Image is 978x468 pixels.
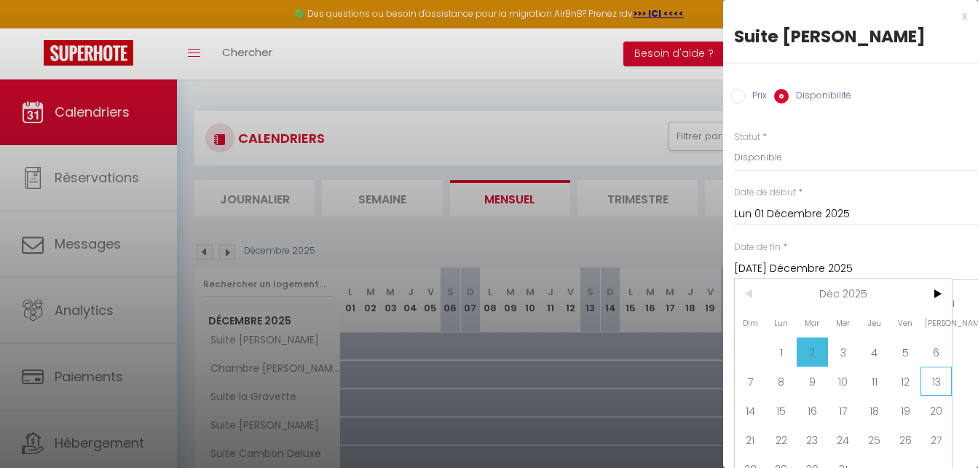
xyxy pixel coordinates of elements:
[859,425,890,454] span: 25
[797,367,828,396] span: 9
[723,7,967,25] div: x
[890,367,921,396] span: 12
[766,396,797,425] span: 15
[920,279,952,308] span: >
[828,338,859,367] span: 3
[734,25,967,48] div: Suite [PERSON_NAME]
[766,308,797,338] span: Lun
[828,425,859,454] span: 24
[735,367,766,396] span: 7
[734,241,781,254] label: Date de fin
[797,396,828,425] span: 16
[766,338,797,367] span: 1
[890,308,921,338] span: Ven
[735,396,766,425] span: 14
[859,367,890,396] span: 11
[859,338,890,367] span: 4
[890,425,921,454] span: 26
[859,396,890,425] span: 18
[920,308,952,338] span: [PERSON_NAME]
[797,308,828,338] span: Mar
[859,308,890,338] span: Jeu
[890,396,921,425] span: 19
[745,89,767,105] label: Prix
[828,396,859,425] span: 17
[734,186,796,200] label: Date de début
[920,396,952,425] span: 20
[890,338,921,367] span: 5
[920,367,952,396] span: 13
[766,367,797,396] span: 8
[735,425,766,454] span: 21
[766,279,921,308] span: Déc 2025
[789,89,851,105] label: Disponibilité
[797,425,828,454] span: 23
[828,367,859,396] span: 10
[828,308,859,338] span: Mer
[797,338,828,367] span: 2
[734,130,760,144] label: Statut
[766,425,797,454] span: 22
[920,425,952,454] span: 27
[735,308,766,338] span: Dim
[735,279,766,308] span: <
[920,338,952,367] span: 6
